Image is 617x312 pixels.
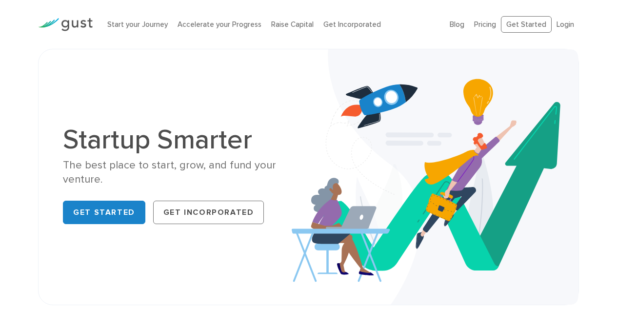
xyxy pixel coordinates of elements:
a: Start your Journey [107,20,168,29]
a: Get Incorporated [323,20,381,29]
a: Get Started [501,16,552,33]
a: Get Started [63,201,145,224]
a: Raise Capital [271,20,314,29]
a: Pricing [474,20,496,29]
a: Get Incorporated [153,201,264,224]
img: Gust Logo [38,18,93,31]
div: The best place to start, grow, and fund your venture. [63,158,301,187]
img: Startup Smarter Hero [292,49,578,305]
a: Blog [450,20,464,29]
h1: Startup Smarter [63,126,301,153]
a: Login [557,20,574,29]
a: Accelerate your Progress [178,20,261,29]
